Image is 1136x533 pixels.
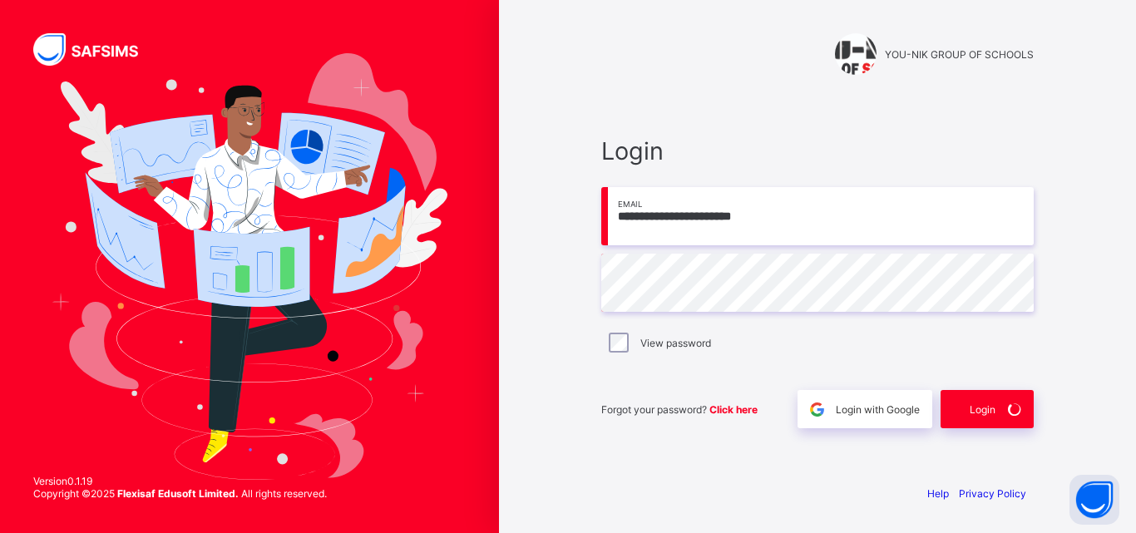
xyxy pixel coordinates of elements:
[33,487,327,500] span: Copyright © 2025 All rights reserved.
[601,403,758,416] span: Forgot your password?
[33,475,327,487] span: Version 0.1.19
[601,136,1034,165] span: Login
[640,337,711,349] label: View password
[808,400,827,419] img: google.396cfc9801f0270233282035f929180a.svg
[1069,475,1119,525] button: Open asap
[709,403,758,416] a: Click here
[885,48,1034,61] span: YOU-NIK GROUP OF SCHOOLS
[117,487,239,500] strong: Flexisaf Edusoft Limited.
[927,487,949,500] a: Help
[836,403,920,416] span: Login with Google
[33,33,158,66] img: SAFSIMS Logo
[52,53,447,479] img: Hero Image
[959,487,1026,500] a: Privacy Policy
[970,403,995,416] span: Login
